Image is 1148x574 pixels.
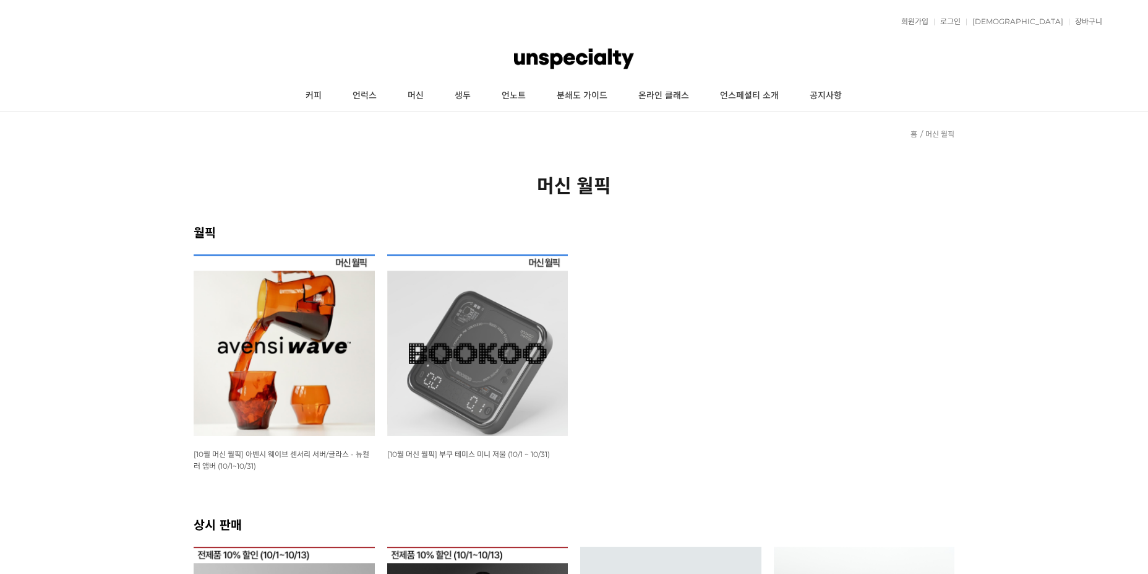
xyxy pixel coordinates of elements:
a: 홈 [910,129,917,139]
img: [10월 머신 월픽] 아벤시 웨이브 센서리 서버/글라스 - 뉴컬러 앰버 (10/1~10/31) [194,254,375,436]
a: 커피 [290,80,337,111]
a: 머신 [392,80,439,111]
a: 머신 월픽 [925,129,954,139]
img: 언스페셜티 몰 [514,40,634,77]
a: 회원가입 [895,18,928,25]
a: 로그인 [934,18,961,25]
a: [10월 머신 월픽] 부쿠 테미스 미니 저울 (10/1 ~ 10/31) [387,449,550,459]
a: 장바구니 [1069,18,1102,25]
img: [10월 머신 월픽] 부쿠 테미스 미니 저울 (10/1 ~ 10/31) [387,254,568,436]
a: 언럭스 [337,80,392,111]
h2: 월픽 [194,223,954,241]
h2: 상시 판매 [194,515,954,533]
a: 분쇄도 가이드 [541,80,623,111]
a: 온라인 클래스 [623,80,705,111]
a: 언스페셜티 소개 [705,80,794,111]
a: [DEMOGRAPHIC_DATA] [966,18,1063,25]
a: 언노트 [486,80,541,111]
a: [10월 머신 월픽] 아벤시 웨이브 센서리 서버/글라스 - 뉴컬러 앰버 (10/1~10/31) [194,449,369,471]
a: 공지사항 [794,80,857,111]
a: 생두 [439,80,486,111]
h2: 머신 월픽 [194,171,954,198]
